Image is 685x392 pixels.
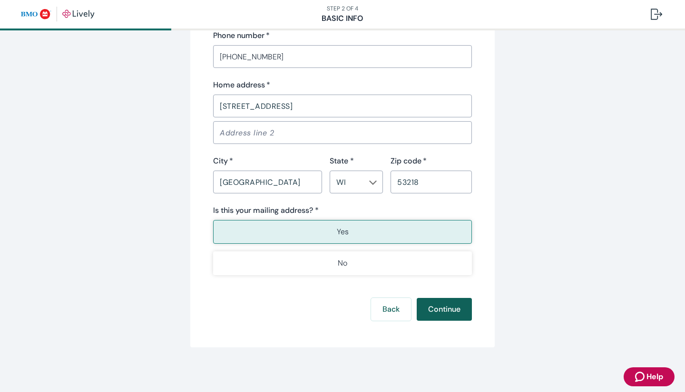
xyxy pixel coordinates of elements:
[635,371,646,382] svg: Zendesk support icon
[338,258,347,269] p: No
[417,298,472,321] button: Continue
[213,172,322,191] input: City
[213,123,472,142] input: Address line 2
[391,155,427,167] label: Zip code
[213,220,472,244] button: Yes
[646,371,663,382] span: Help
[369,179,377,186] svg: Chevron icon
[213,96,472,115] input: Address line 1
[213,155,233,167] label: City
[213,47,472,66] input: (555) 555-5555
[21,7,95,22] img: Lively
[213,205,319,216] label: Is this your mailing address? *
[330,155,354,167] label: State *
[371,298,411,321] button: Back
[337,226,349,238] p: Yes
[213,79,270,91] label: Home address
[624,367,675,386] button: Zendesk support iconHelp
[368,178,378,187] button: Open
[213,30,270,41] label: Phone number
[333,175,364,189] input: --
[391,172,472,191] input: Zip code
[213,251,472,275] button: No
[643,3,670,26] button: Log out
